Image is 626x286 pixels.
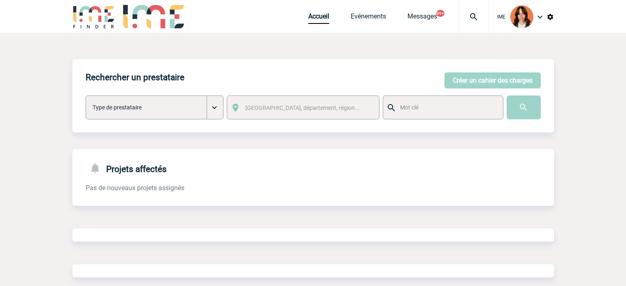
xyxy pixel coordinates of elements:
img: 94396-2.png [510,5,533,28]
a: Accueil [308,12,329,24]
span: IME [497,14,505,20]
a: Messages [407,12,437,24]
span: Pas de nouveaux projets assignés [86,184,184,192]
button: 99+ [436,10,444,17]
span: [GEOGRAPHIC_DATA], département, région... [245,105,360,111]
a: Evénements [351,12,386,24]
img: notifications-24-px-g.png [89,162,106,174]
input: Mot clé [398,102,496,113]
img: IME-Finder [72,5,115,28]
input: Submit [507,95,541,119]
h4: Rechercher un prestataire [86,72,184,82]
h4: Projets affectés [86,162,167,174]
